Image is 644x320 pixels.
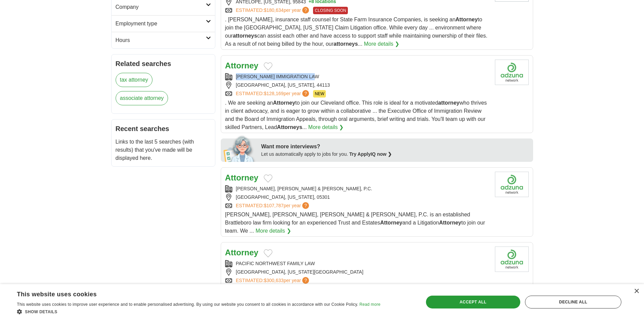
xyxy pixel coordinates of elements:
p: Links to the last 5 searches (with results) that you've made will be displayed here. [116,138,211,162]
span: ? [302,7,309,14]
strong: Attorney [455,17,478,22]
img: Company logo [495,172,529,197]
h2: Related searches [116,59,211,69]
img: apply-iq-scientist.png [223,135,256,162]
span: NEW [313,90,326,98]
a: Attorney [225,173,259,182]
strong: Attorney [273,100,295,106]
button: Add to favorite jobs [264,62,272,70]
h2: Company [116,3,206,11]
a: Attorney [225,248,259,257]
strong: Attorney [380,220,402,226]
button: Add to favorite jobs [264,174,272,183]
span: . We are seeking an to join our Cleveland office. This role is ideal for a motivated who thrives ... [225,100,487,130]
span: $128,169 [264,91,283,96]
a: More details ❯ [256,227,291,235]
img: Company logo [495,247,529,272]
a: Attorney [225,61,259,70]
h2: Hours [116,36,206,44]
strong: attorneys [334,41,358,47]
a: More details ❯ [364,40,399,48]
a: ESTIMATED:$300,633per year? [236,277,311,284]
span: ? [302,202,309,209]
a: ESTIMATED:$107,787per year? [236,202,311,209]
span: This website uses cookies to improve user experience and to enable personalised advertising. By u... [17,302,358,307]
a: Hours [112,32,215,48]
strong: attorneys [233,33,257,39]
a: Read more, opens a new window [359,302,380,307]
span: Show details [25,310,57,314]
button: Add to favorite jobs [264,249,272,257]
div: Show details [17,308,380,315]
strong: Attorney [439,220,461,226]
img: Company logo [495,60,529,85]
a: Employment type [112,15,215,32]
span: [PERSON_NAME], [PERSON_NAME], [PERSON_NAME] & [PERSON_NAME], P.C. is an established Brattleboro l... [225,212,485,234]
div: [GEOGRAPHIC_DATA], [US_STATE], 05301 [225,194,490,201]
h2: Employment type [116,20,206,28]
span: . [PERSON_NAME], insurance staff counsel for State Farm Insurance Companies, is seeking an to joi... [225,17,487,47]
div: [GEOGRAPHIC_DATA], [US_STATE], 44113 [225,82,490,89]
a: More details ❯ [308,123,344,131]
div: Want more interviews? [261,143,529,151]
a: ESTIMATED:$180,634per year? [236,7,311,14]
a: associate attorney [116,91,168,105]
a: ESTIMATED:$128,169per year? [236,90,311,98]
div: [PERSON_NAME], [PERSON_NAME] & [PERSON_NAME], P.C. [225,185,490,192]
div: PACIFIC NORTHWEST FAMILY LAW [225,260,490,267]
div: Close [634,289,639,294]
span: ? [302,90,309,97]
a: tax attorney [116,73,153,87]
a: Try ApplyIQ now ❯ [349,151,392,157]
div: Let us automatically apply to jobs for you. [261,151,529,158]
span: ? [302,277,309,284]
div: Decline all [525,296,621,308]
strong: Attorneys [277,124,302,130]
span: $180,634 [264,7,283,13]
strong: attorney [438,100,459,106]
span: $300,633 [264,278,283,283]
span: CLOSING SOON [313,7,348,14]
div: Accept all [426,296,520,308]
div: [GEOGRAPHIC_DATA], [US_STATE][GEOGRAPHIC_DATA] [225,269,490,276]
span: $107,787 [264,203,283,208]
h2: Recent searches [116,124,211,134]
div: [PERSON_NAME] IMMIGRATION LAW [225,73,490,80]
div: This website uses cookies [17,288,363,298]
